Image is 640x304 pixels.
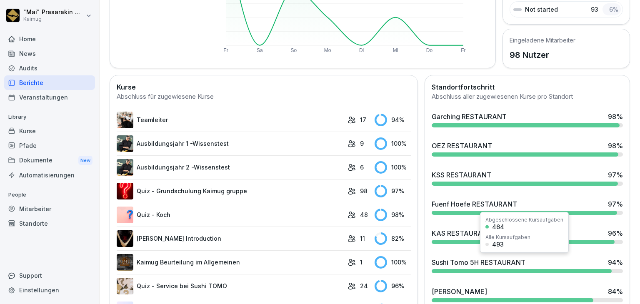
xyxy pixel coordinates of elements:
div: 94 % [608,257,623,267]
a: [PERSON_NAME] Introduction [117,230,343,247]
div: Garching RESTAURANT [432,112,507,122]
p: Kaimug [23,16,84,22]
div: OEZ RESTAURANT [432,141,492,151]
img: kdhala7dy4uwpjq3l09r8r31.png [117,159,133,176]
p: "Mai" Prasarakin Natechnanok [23,9,84,16]
div: KAS RESTAURANT [432,228,492,238]
a: Automatisierungen [4,168,95,182]
a: Quiz - Koch [117,207,343,223]
a: Standorte [4,216,95,231]
div: 100 % [375,256,410,269]
div: 97 % [608,170,623,180]
p: 48 [360,210,368,219]
img: vu7fopty42ny43mjush7cma0.png [117,254,133,271]
p: 98 [360,187,367,195]
div: KSS RESTAURANT [432,170,491,180]
a: DokumenteNew [4,153,95,168]
p: 6 [360,163,364,172]
p: Not started [525,5,558,14]
a: Einstellungen [4,283,95,297]
a: Home [4,32,95,46]
div: 464 [492,224,504,230]
h2: Kurse [117,82,411,92]
a: Kurse [4,124,95,138]
div: Alle Kursaufgaben [485,235,530,240]
a: OEZ RESTAURANT98% [428,137,626,160]
a: Veranstaltungen [4,90,95,105]
h2: Standortfortschritt [432,82,623,92]
p: 1 [360,258,362,267]
div: Dokumente [4,153,95,168]
text: Mo [324,47,331,53]
a: Fuenf Hoefe RESTAURANT97% [428,196,626,218]
a: Pfade [4,138,95,153]
a: Kaimug Beurteilung im Allgemeinen [117,254,343,271]
img: ejcw8pgrsnj3kwnpxq2wy9us.png [117,230,133,247]
div: Sushi Tomo 5H RESTAURANT [432,257,525,267]
div: 493 [492,242,504,247]
div: 97 % [375,185,410,197]
div: 82 % [375,232,410,245]
text: Fr [223,47,228,53]
div: 98 % [608,112,623,122]
div: 6 % [602,3,621,15]
a: Audits [4,61,95,75]
div: New [78,156,92,165]
div: 96 % [375,280,410,292]
a: Teamleiter [117,112,343,128]
div: Fuenf Hoefe RESTAURANT [432,199,517,209]
a: News [4,46,95,61]
text: Do [426,47,433,53]
text: So [291,47,297,53]
text: Mi [393,47,398,53]
div: 98 % [375,209,410,221]
p: Library [4,110,95,124]
div: 94 % [375,114,410,126]
p: 24 [360,282,368,290]
div: 100 % [375,137,410,150]
a: Garching RESTAURANT98% [428,108,626,131]
div: Abschluss aller zugewiesenen Kurse pro Standort [432,92,623,102]
a: Berichte [4,75,95,90]
div: 96 % [608,228,623,238]
p: People [4,188,95,202]
a: Quiz - Service bei Sushi TOMO [117,278,343,294]
p: 9 [360,139,364,148]
a: KSS RESTAURANT97% [428,167,626,189]
img: ima4gw5kbha2jc8jl1pti4b9.png [117,183,133,199]
a: Quiz - Grundschulung Kaimug gruppe [117,183,343,199]
div: Abschluss für zugewiesene Kurse [117,92,411,102]
img: pak566alvbcplycpy5gzgq7j.png [117,278,133,294]
div: 100 % [375,161,410,174]
p: 11 [360,234,365,243]
div: 98 % [608,141,623,151]
p: 93 [591,5,598,14]
a: Ausbildungsjahr 2 -Wissenstest [117,159,343,176]
div: Abgeschlossene Kursaufgaben [485,217,563,222]
div: Support [4,268,95,283]
text: Sa [257,47,263,53]
img: m7c771e1b5zzexp1p9raqxk8.png [117,135,133,152]
p: 98 Nutzer [510,49,575,61]
div: [PERSON_NAME] [432,287,487,297]
div: 97 % [608,199,623,209]
h5: Eingeladene Mitarbeiter [510,36,575,45]
text: Fr [461,47,466,53]
a: Ausbildungsjahr 1 -Wissenstest [117,135,343,152]
a: Sushi Tomo 5H RESTAURANT94% [428,254,626,277]
a: Mitarbeiter [4,202,95,216]
img: pytyph5pk76tu4q1kwztnixg.png [117,112,133,128]
div: 84 % [608,287,623,297]
text: Di [359,47,364,53]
